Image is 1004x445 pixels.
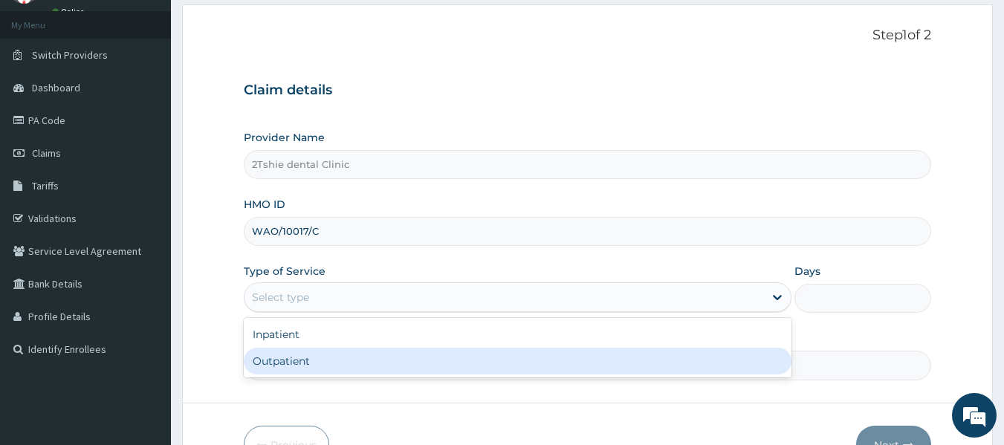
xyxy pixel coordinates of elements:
div: Outpatient [244,348,791,374]
img: d_794563401_company_1708531726252_794563401 [27,74,60,111]
div: Inpatient [244,321,791,348]
label: HMO ID [244,197,285,212]
label: Type of Service [244,264,326,279]
div: Select type [252,290,309,305]
span: Switch Providers [32,48,108,62]
span: Dashboard [32,81,80,94]
span: Claims [32,146,61,160]
label: Days [794,264,820,279]
label: Provider Name [244,130,325,145]
span: Tariffs [32,179,59,192]
h3: Claim details [244,82,932,99]
textarea: Type your message and hit 'Enter' [7,291,283,343]
div: Chat with us now [77,83,250,103]
input: Enter HMO ID [244,217,932,246]
span: We're online! [86,130,205,280]
a: Online [52,7,88,17]
p: Step 1 of 2 [244,27,932,44]
div: Minimize live chat window [244,7,279,43]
